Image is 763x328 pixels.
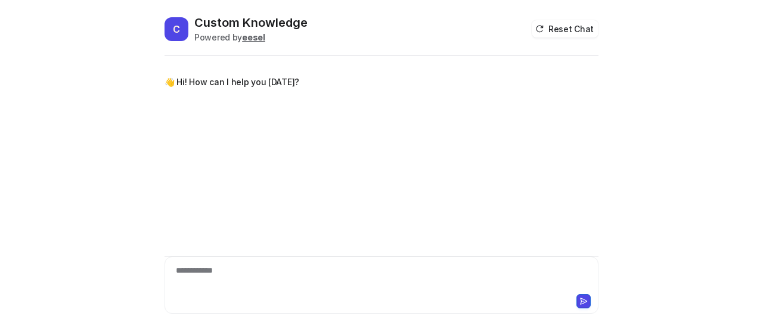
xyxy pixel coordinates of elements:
span: C [165,17,188,41]
p: 👋 Hi! How can I help you [DATE]? [165,75,299,89]
h2: Custom Knowledge [194,14,308,31]
b: eesel [242,32,265,42]
button: Reset Chat [532,20,598,38]
div: Powered by [194,31,308,43]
